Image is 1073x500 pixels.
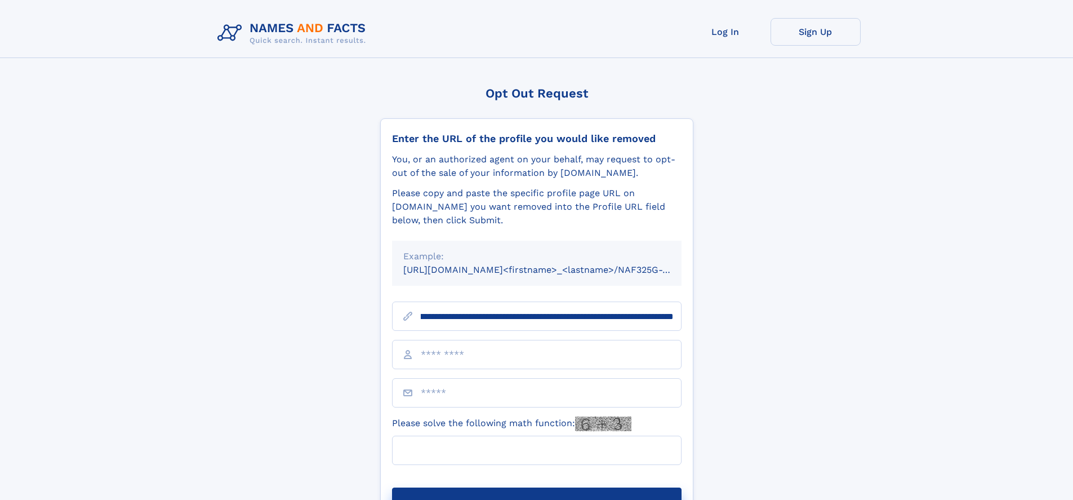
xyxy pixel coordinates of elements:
[392,187,682,227] div: Please copy and paste the specific profile page URL on [DOMAIN_NAME] you want removed into the Pr...
[380,86,693,100] div: Opt Out Request
[392,132,682,145] div: Enter the URL of the profile you would like removed
[403,250,670,263] div: Example:
[680,18,771,46] a: Log In
[392,417,631,431] label: Please solve the following math function:
[771,18,861,46] a: Sign Up
[213,18,375,48] img: Logo Names and Facts
[403,264,703,275] small: [URL][DOMAIN_NAME]<firstname>_<lastname>/NAF325G-xxxxxxxx
[392,153,682,180] div: You, or an authorized agent on your behalf, may request to opt-out of the sale of your informatio...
